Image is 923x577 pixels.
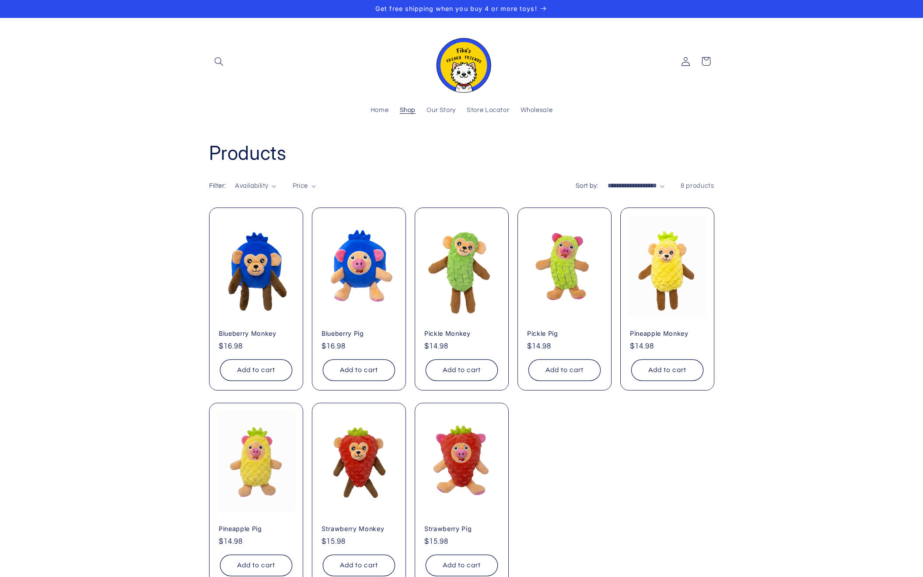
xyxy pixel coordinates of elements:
[400,106,416,115] span: Shop
[293,181,316,191] summary: Price
[322,525,396,533] a: Strawberry Monkey
[426,359,498,381] button: Add to cart
[630,330,705,338] a: Pineapple Monkey
[576,183,598,189] label: Sort by:
[427,106,456,115] span: Our Story
[322,330,396,338] a: Blueberry Pig
[394,101,421,120] a: Shop
[209,51,229,71] summary: Search
[424,330,499,338] a: Pickle Monkey
[365,101,394,120] a: Home
[421,101,461,120] a: Our Story
[220,555,292,576] button: Add to cart
[527,330,602,338] a: Pickle Pig
[515,101,558,120] a: Wholesale
[375,5,537,12] span: Get free shipping when you buy 4 or more toys!
[371,106,389,115] span: Home
[461,101,515,120] a: Store Locator
[209,181,226,191] h2: Filter:
[681,183,714,189] span: 8 products
[467,106,509,115] span: Store Locator
[521,106,553,115] span: Wholesale
[219,330,294,338] a: Blueberry Monkey
[220,359,292,381] button: Add to cart
[431,30,492,93] img: Fika's Freaky Friends
[528,359,601,381] button: Add to cart
[293,183,308,189] span: Price
[427,27,496,96] a: Fika's Freaky Friends
[235,183,268,189] span: Availability
[424,525,499,533] a: Strawberry Pig
[235,181,276,191] summary: Availability (0 selected)
[323,555,395,576] button: Add to cart
[209,141,714,165] h1: Products
[631,359,703,381] button: Add to cart
[219,525,294,533] a: Pineapple Pig
[323,359,395,381] button: Add to cart
[426,555,498,576] button: Add to cart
